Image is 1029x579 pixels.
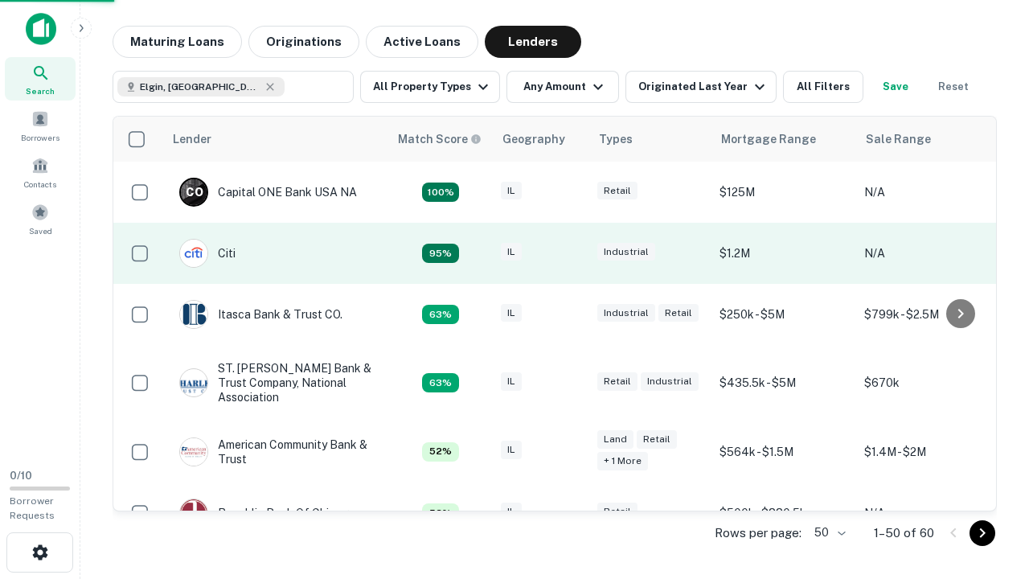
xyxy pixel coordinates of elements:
[485,26,581,58] button: Lenders
[179,239,236,268] div: Citi
[874,524,934,543] p: 1–50 of 60
[179,499,355,528] div: Republic Bank Of Chicago
[597,243,655,261] div: Industrial
[163,117,388,162] th: Lender
[597,304,655,322] div: Industrial
[711,162,856,223] td: $125M
[711,345,856,421] td: $435.5k - $5M
[10,470,32,482] span: 0 / 10
[501,243,522,261] div: IL
[625,71,777,103] button: Originated Last Year
[179,361,372,405] div: ST. [PERSON_NAME] Bank & Trust Company, National Association
[597,503,637,521] div: Retail
[186,184,203,201] p: C O
[398,130,478,148] h6: Match Score
[711,223,856,284] td: $1.2M
[422,442,459,462] div: Capitalize uses an advanced AI algorithm to match your search with the best lender. The match sco...
[928,71,979,103] button: Reset
[721,129,816,149] div: Mortgage Range
[5,104,76,147] a: Borrowers
[24,178,56,191] span: Contacts
[638,77,769,96] div: Originated Last Year
[711,421,856,482] td: $564k - $1.5M
[870,71,921,103] button: Save your search to get updates of matches that match your search criteria.
[711,117,856,162] th: Mortgage Range
[856,117,1001,162] th: Sale Range
[808,521,848,544] div: 50
[502,129,565,149] div: Geography
[422,305,459,324] div: Capitalize uses an advanced AI algorithm to match your search with the best lender. The match sco...
[26,13,56,45] img: capitalize-icon.png
[113,26,242,58] button: Maturing Loans
[493,117,589,162] th: Geography
[29,224,52,237] span: Saved
[173,129,211,149] div: Lender
[856,482,1001,544] td: N/A
[422,373,459,392] div: Capitalize uses an advanced AI algorithm to match your search with the best lender. The match sco...
[140,80,260,94] span: Elgin, [GEOGRAPHIC_DATA], [GEOGRAPHIC_DATA]
[597,452,648,470] div: + 1 more
[711,482,856,544] td: $500k - $880.5k
[856,284,1001,345] td: $799k - $2.5M
[21,131,59,144] span: Borrowers
[248,26,359,58] button: Originations
[179,300,342,329] div: Itasca Bank & Trust CO.
[501,182,522,200] div: IL
[599,129,633,149] div: Types
[856,162,1001,223] td: N/A
[501,503,522,521] div: IL
[856,345,1001,421] td: $670k
[179,178,357,207] div: Capital ONE Bank USA NA
[398,130,482,148] div: Capitalize uses an advanced AI algorithm to match your search with the best lender. The match sco...
[711,284,856,345] td: $250k - $5M
[422,244,459,263] div: Capitalize uses an advanced AI algorithm to match your search with the best lender. The match sco...
[589,117,711,162] th: Types
[180,369,207,396] img: picture
[501,372,522,391] div: IL
[783,71,863,103] button: All Filters
[866,129,931,149] div: Sale Range
[10,495,55,521] span: Borrower Requests
[597,372,637,391] div: Retail
[715,524,801,543] p: Rows per page:
[26,84,55,97] span: Search
[5,57,76,101] a: Search
[179,437,372,466] div: American Community Bank & Trust
[388,117,493,162] th: Capitalize uses an advanced AI algorithm to match your search with the best lender. The match sco...
[597,182,637,200] div: Retail
[501,304,522,322] div: IL
[856,223,1001,284] td: N/A
[180,301,207,328] img: picture
[506,71,619,103] button: Any Amount
[856,421,1001,482] td: $1.4M - $2M
[637,430,677,449] div: Retail
[422,503,459,523] div: Capitalize uses an advanced AI algorithm to match your search with the best lender. The match sco...
[366,26,478,58] button: Active Loans
[658,304,699,322] div: Retail
[5,150,76,194] a: Contacts
[641,372,699,391] div: Industrial
[180,438,207,466] img: picture
[360,71,500,103] button: All Property Types
[597,430,633,449] div: Land
[5,197,76,240] a: Saved
[180,240,207,267] img: picture
[501,441,522,459] div: IL
[970,520,995,546] button: Go to next page
[422,183,459,202] div: Capitalize uses an advanced AI algorithm to match your search with the best lender. The match sco...
[180,499,207,527] img: picture
[949,450,1029,528] iframe: Chat Widget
